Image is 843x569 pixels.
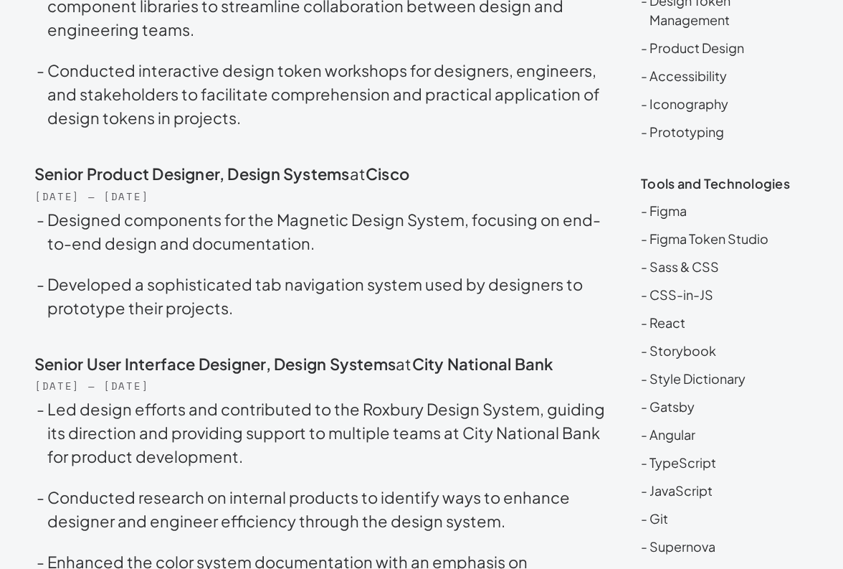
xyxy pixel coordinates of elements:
li: Supernova [649,537,809,556]
span: at [350,164,366,184]
li: Conducted interactive design token workshops for designers, engineers, and stakeholders to facili... [47,59,606,130]
li: TypeScript [649,453,809,472]
h3: Senior User Interface Designer, Design Systems City National Bank [34,354,606,375]
span: at [396,354,411,374]
li: Prototyping [649,122,809,141]
li: Figma Token Studio [649,229,809,248]
li: Gatsby [649,397,809,416]
li: Git [649,509,809,528]
div: [DATE] — [DATE] [34,189,606,204]
li: Designed components for the Magnetic Design System, focusing on end-to-end design and documentation. [47,208,606,255]
li: Iconography [649,94,809,113]
li: JavaScript [649,481,809,500]
li: Figma [649,201,809,220]
h6: Tools and Technologies [641,176,809,192]
li: CSS-in-JS [649,285,809,304]
h3: Senior Product Designer, Design Systems Cisco [34,164,606,184]
li: Product Design [649,38,809,57]
li: Storybook [649,341,809,360]
div: [DATE] — [DATE] [34,378,606,393]
li: Accessibility [649,66,809,85]
li: Led design efforts and contributed to the Roxbury Design System, guiding its direction and provid... [47,398,606,469]
li: Style Dictionary [649,369,809,388]
li: Sass & CSS [649,257,809,276]
li: React [649,313,809,332]
li: Developed a sophisticated tab navigation system used by designers to prototype their projects. [47,273,606,320]
li: Angular [649,425,809,444]
li: Conducted research on internal products to identify ways to enhance designer and engineer efficie... [47,486,606,533]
